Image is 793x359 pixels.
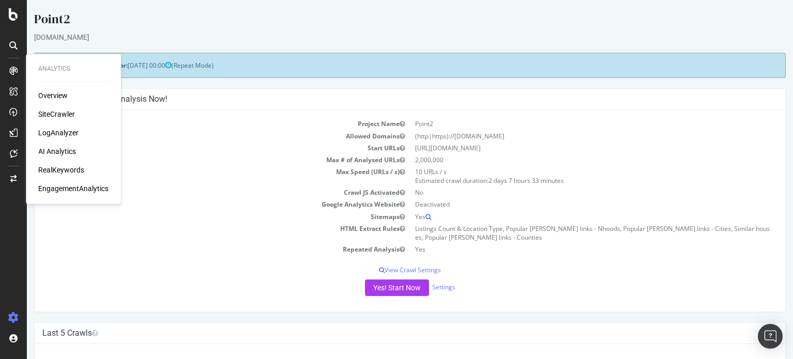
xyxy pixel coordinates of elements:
[7,10,759,32] div: Point2
[15,198,383,210] td: Google Analytics Website
[15,118,383,130] td: Project Name
[15,142,383,154] td: Start URLs
[15,243,383,255] td: Repeated Analysis
[383,166,751,186] td: 10 URLs / s Estimated crawl duration:
[15,328,751,338] h4: Last 5 Crawls
[15,223,383,243] td: HTML Extract Rules
[38,65,108,73] div: Analytics
[38,90,68,101] a: Overview
[101,61,145,70] span: [DATE] 00:00
[38,109,75,119] a: SiteCrawler
[7,53,759,78] div: (Repeat Mode)
[15,166,383,186] td: Max Speed (URLs / s)
[462,176,537,185] span: 2 days 7 hours 33 minutes
[758,324,783,349] div: Open Intercom Messenger
[15,266,751,274] p: View Crawl Settings
[15,186,383,198] td: Crawl JS Activated
[383,130,751,142] td: (http|https)://[DOMAIN_NAME]
[38,183,108,194] a: EngagementAnalytics
[383,223,751,243] td: Listings Count & Location Type, Popular [PERSON_NAME] links - Nhoods, Popular [PERSON_NAME] links...
[15,211,383,223] td: Sitemaps
[38,128,78,138] a: LogAnalyzer
[383,142,751,154] td: [URL][DOMAIN_NAME]
[383,198,751,210] td: Deactivated
[15,130,383,142] td: Allowed Domains
[15,61,101,70] strong: Next Launch Scheduled for:
[15,94,751,104] h4: Configure your New Analysis Now!
[383,154,751,166] td: 2,000,000
[338,279,402,296] button: Yes! Start Now
[383,211,751,223] td: Yes
[15,154,383,166] td: Max # of Analysed URLs
[383,118,751,130] td: Point2
[7,32,759,42] div: [DOMAIN_NAME]
[405,283,429,291] a: Settings
[383,243,751,255] td: Yes
[38,146,76,157] a: AI Analytics
[38,165,84,175] a: RealKeywords
[383,186,751,198] td: No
